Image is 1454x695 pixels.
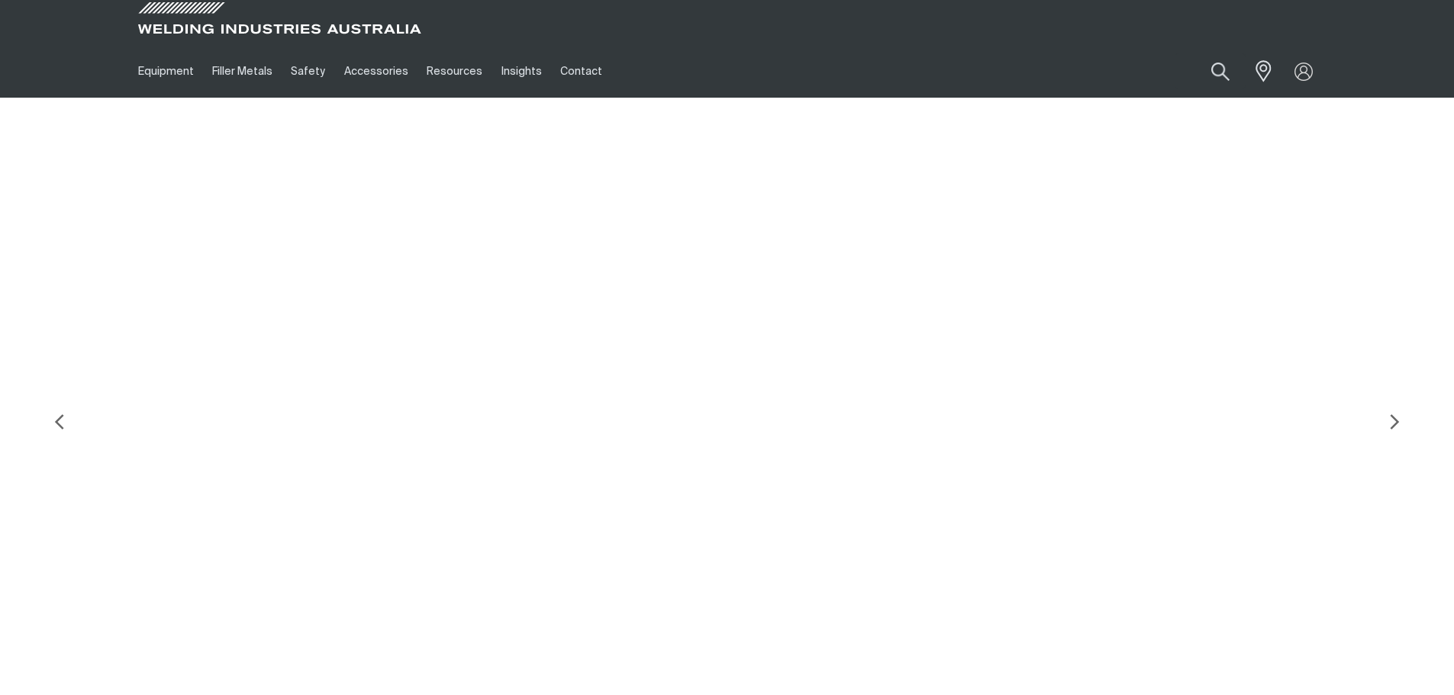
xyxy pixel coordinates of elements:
[492,45,550,98] a: Insights
[203,45,282,98] a: Filler Metals
[129,45,1027,98] nav: Main
[1175,53,1246,89] input: Product name or item number...
[44,407,75,437] img: PrevArrow
[418,45,492,98] a: Resources
[282,45,334,98] a: Safety
[551,45,611,98] a: Contact
[335,45,418,98] a: Accessories
[129,45,203,98] a: Equipment
[1379,407,1410,437] img: NextArrow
